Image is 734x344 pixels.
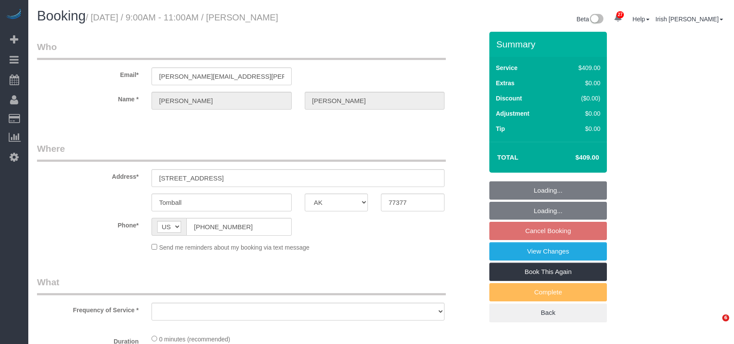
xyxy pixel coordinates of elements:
label: Address* [30,169,145,181]
legend: What [37,276,446,295]
h4: $409.00 [549,154,599,161]
input: Zip Code* [381,194,444,211]
a: 27 [609,9,626,28]
a: Back [489,304,607,322]
label: Name * [30,92,145,104]
div: $0.00 [560,124,600,133]
a: Help [633,16,650,23]
label: Tip [496,124,505,133]
small: / [DATE] / 9:00AM - 11:00AM / [PERSON_NAME] [86,13,278,22]
label: Email* [30,67,145,79]
label: Frequency of Service * [30,303,145,314]
span: 27 [616,11,624,18]
input: First Name* [152,92,291,110]
label: Service [496,63,518,72]
input: Phone* [186,218,291,236]
span: Send me reminders about my booking via text message [159,244,310,251]
label: Adjustment [496,109,529,118]
div: $0.00 [560,109,600,118]
iframe: Intercom live chat [704,314,725,335]
input: City* [152,194,291,211]
a: Irish [PERSON_NAME] [656,16,723,23]
div: $409.00 [560,63,600,72]
label: Extras [496,79,515,87]
label: Discount [496,94,522,103]
h3: Summary [496,39,603,49]
img: Automaid Logo [5,9,23,21]
a: Book This Again [489,263,607,281]
strong: Total [497,154,519,161]
img: New interface [589,14,603,25]
span: 6 [722,314,729,321]
a: View Changes [489,242,607,261]
a: Beta [576,16,603,23]
div: $0.00 [560,79,600,87]
label: Phone* [30,218,145,230]
input: Last Name* [305,92,444,110]
span: 0 minutes (recommended) [159,336,230,343]
input: Email* [152,67,291,85]
span: Booking [37,8,86,23]
legend: Who [37,40,446,60]
div: ($0.00) [560,94,600,103]
legend: Where [37,142,446,162]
